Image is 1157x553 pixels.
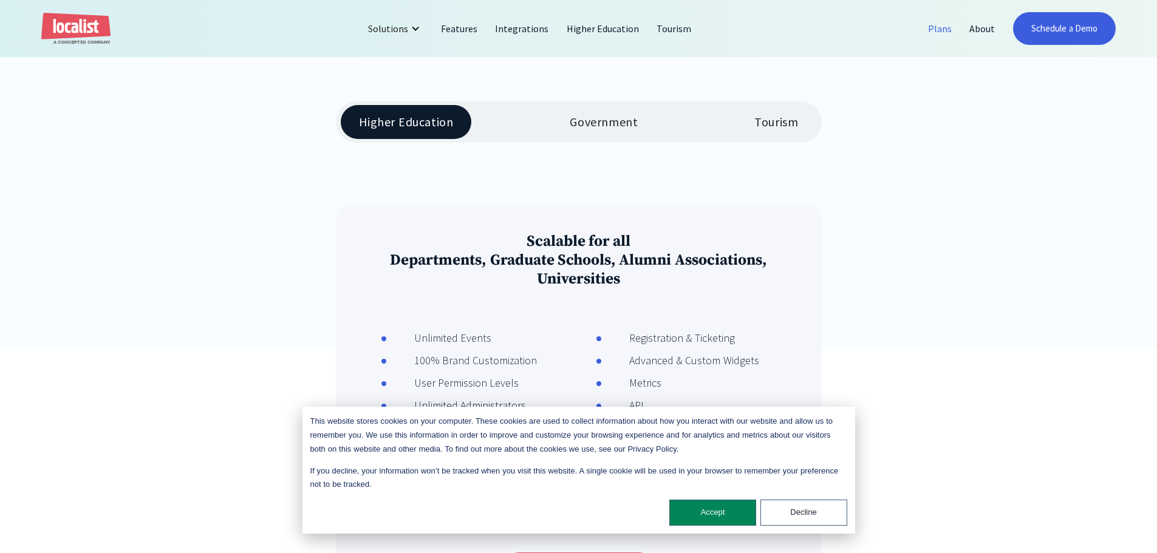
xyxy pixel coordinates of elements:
[357,232,801,288] h3: Scalable for all Departments, Graduate Schools, Alumni Associations, Universities
[602,330,735,346] div: Registration & Ticketing
[570,115,638,129] div: Government
[310,415,847,456] p: This website stores cookies on your computer. These cookies are used to collect information about...
[602,352,759,368] div: Advanced & Custom Widgets
[359,115,454,129] div: Higher Education
[602,397,644,413] div: API
[669,500,756,526] button: Accept
[648,14,700,43] a: Tourism
[602,375,661,391] div: Metrics
[387,375,519,391] div: User Permission Levels
[387,397,527,413] div: Unlimited Administrators
[310,464,847,492] p: If you decline, your information won’t be tracked when you visit this website. A single cookie wi...
[486,14,558,43] a: Integrations
[368,21,408,36] div: Solutions
[41,13,111,45] a: home
[760,500,847,526] button: Decline
[359,14,432,43] div: Solutions
[432,14,486,43] a: Features
[387,330,492,346] div: Unlimited Events
[1013,12,1116,45] a: Schedule a Demo
[387,352,538,368] div: 100% Brand Customization
[558,14,649,43] a: Higher Education
[754,115,798,129] div: Tourism
[302,407,855,534] div: Cookie banner
[920,14,961,43] a: Plans
[961,14,1004,43] a: About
